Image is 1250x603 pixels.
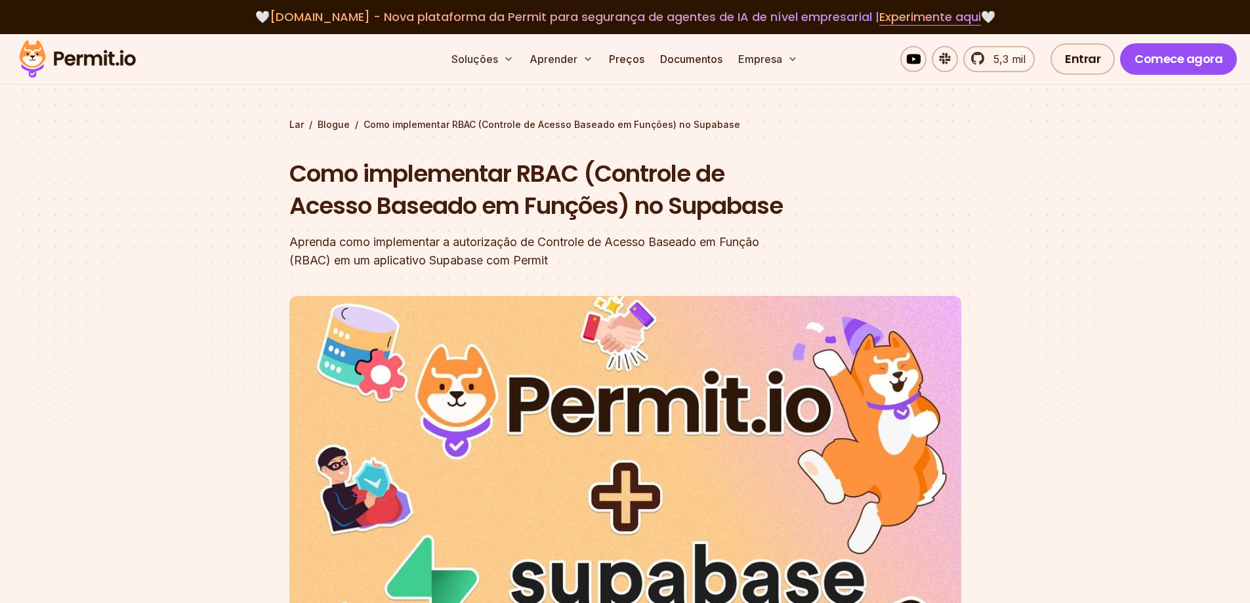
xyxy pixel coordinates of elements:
font: Aprenda como implementar a autorização de Controle de Acesso Baseado em Função (RBAC) em um aplic... [289,235,759,267]
font: Blogue [318,119,350,130]
font: Lar [289,119,304,130]
img: Logotipo da permissão [13,37,142,81]
font: Experimente aqui [879,9,981,25]
font: 🤍 [255,9,270,25]
a: Preços [604,46,650,72]
font: Preços [609,52,644,66]
a: Experimente aqui [879,9,981,26]
font: / [309,119,312,130]
font: 5,3 mil [993,52,1026,66]
font: [DOMAIN_NAME] - Nova plataforma da Permit para segurança de agentes de IA de nível empresarial | [270,9,879,25]
button: Soluções [446,46,519,72]
font: 🤍 [981,9,995,25]
font: Entrar [1065,51,1100,67]
font: Documentos [660,52,722,66]
a: Entrar [1051,43,1115,75]
button: Empresa [733,46,803,72]
button: Aprender [524,46,598,72]
font: Comece agora [1135,51,1222,67]
font: Como implementar RBAC (Controle de Acesso Baseado em Funções) no Supabase [289,157,783,223]
font: Empresa [738,52,782,66]
a: Blogue [318,118,350,131]
font: Soluções [451,52,498,66]
font: / [355,119,358,130]
a: Documentos [655,46,728,72]
a: Comece agora [1120,43,1237,75]
font: Aprender [530,52,577,66]
a: 5,3 mil [963,46,1035,72]
a: Lar [289,118,304,131]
